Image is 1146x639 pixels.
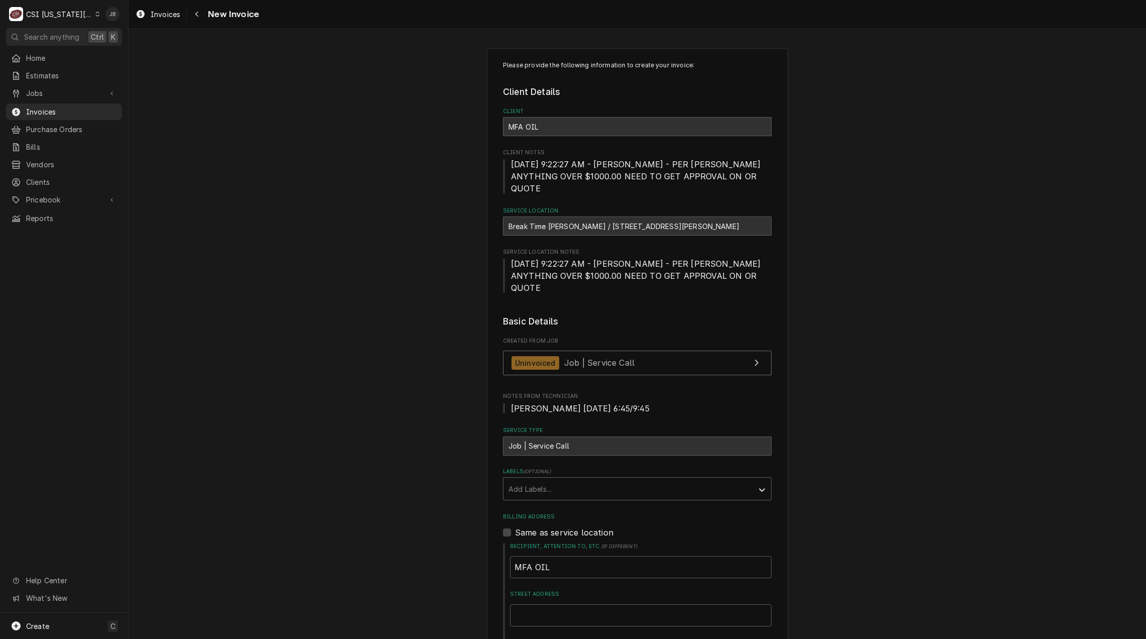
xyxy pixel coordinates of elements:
[503,117,772,136] div: MFA OIL
[6,67,122,84] a: Estimates
[503,149,772,157] span: Client Notes
[24,32,79,42] span: Search anything
[26,9,92,20] div: CSI [US_STATE][GEOGRAPHIC_DATA]
[511,159,763,193] span: [DATE] 9:22:27 AM - [PERSON_NAME] - PER [PERSON_NAME] ANYTHING OVER $1000.00 NEED TO GET APPROVAL...
[26,124,117,135] span: Purchase Orders
[26,593,116,603] span: What's New
[503,158,772,194] span: Client Notes
[26,88,102,98] span: Jobs
[6,174,122,190] a: Clients
[6,572,122,589] a: Go to Help Center
[503,468,772,476] label: Labels
[26,575,116,586] span: Help Center
[105,7,119,21] div: Joshua Bennett's Avatar
[515,526,613,539] label: Same as service location
[503,337,772,380] div: Created From Job
[6,590,122,606] a: Go to What's New
[503,207,772,215] label: Service Location
[503,402,772,414] span: Notes From Technician
[91,32,104,42] span: Ctrl
[511,403,650,413] span: [PERSON_NAME] [DATE] 6:45/9:45
[503,217,772,236] div: Break Time Clinton / 2167 Northwest Hwy 7, Clinton, MO 64735
[6,50,122,66] a: Home
[503,248,772,256] span: Service Location Notes
[9,7,23,21] div: CSI Kansas City's Avatar
[503,337,772,345] span: Created From Job
[26,213,117,224] span: Reports
[9,7,23,21] div: C
[503,258,772,294] span: Service Location Notes
[26,142,117,152] span: Bills
[6,121,122,138] a: Purchase Orders
[26,70,117,81] span: Estimates
[503,85,772,98] legend: Client Details
[6,139,122,155] a: Bills
[503,392,772,414] div: Notes From Technician
[6,210,122,227] a: Reports
[110,621,115,631] span: C
[26,177,117,187] span: Clients
[503,149,772,194] div: Client Notes
[524,469,552,474] span: ( optional )
[503,513,772,521] label: Billing Address
[6,156,122,173] a: Vendors
[6,191,122,208] a: Go to Pricebook
[503,427,772,455] div: Service Type
[26,622,49,630] span: Create
[510,590,772,626] div: Street Address
[26,53,117,63] span: Home
[503,207,772,236] div: Service Location
[6,103,122,120] a: Invoices
[26,159,117,170] span: Vendors
[503,468,772,500] div: Labels
[503,108,772,116] label: Client
[512,356,559,370] div: Uninvoiced
[205,8,259,21] span: New Invoice
[111,32,115,42] span: K
[510,543,772,551] label: Recipient, Attention To, etc.
[510,590,772,598] label: Street Address
[132,6,184,23] a: Invoices
[503,437,772,456] div: Job | Service Call
[6,28,122,46] button: Search anythingCtrlK
[503,248,772,294] div: Service Location Notes
[503,108,772,136] div: Client
[511,259,763,293] span: [DATE] 9:22:27 AM - [PERSON_NAME] - PER [PERSON_NAME] ANYTHING OVER $1000.00 NEED TO GET APPROVAL...
[503,351,772,375] a: View Job
[510,543,772,578] div: Recipient, Attention To, etc.
[189,6,205,22] button: Navigate back
[105,7,119,21] div: JB
[26,106,117,117] span: Invoices
[503,315,772,328] legend: Basic Details
[503,61,772,70] p: Please provide the following information to create your invoice:
[564,358,634,368] span: Job | Service Call
[151,9,180,20] span: Invoices
[26,194,102,205] span: Pricebook
[503,392,772,400] span: Notes From Technician
[503,427,772,435] label: Service Type
[601,544,638,549] span: ( if different )
[6,85,122,101] a: Go to Jobs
